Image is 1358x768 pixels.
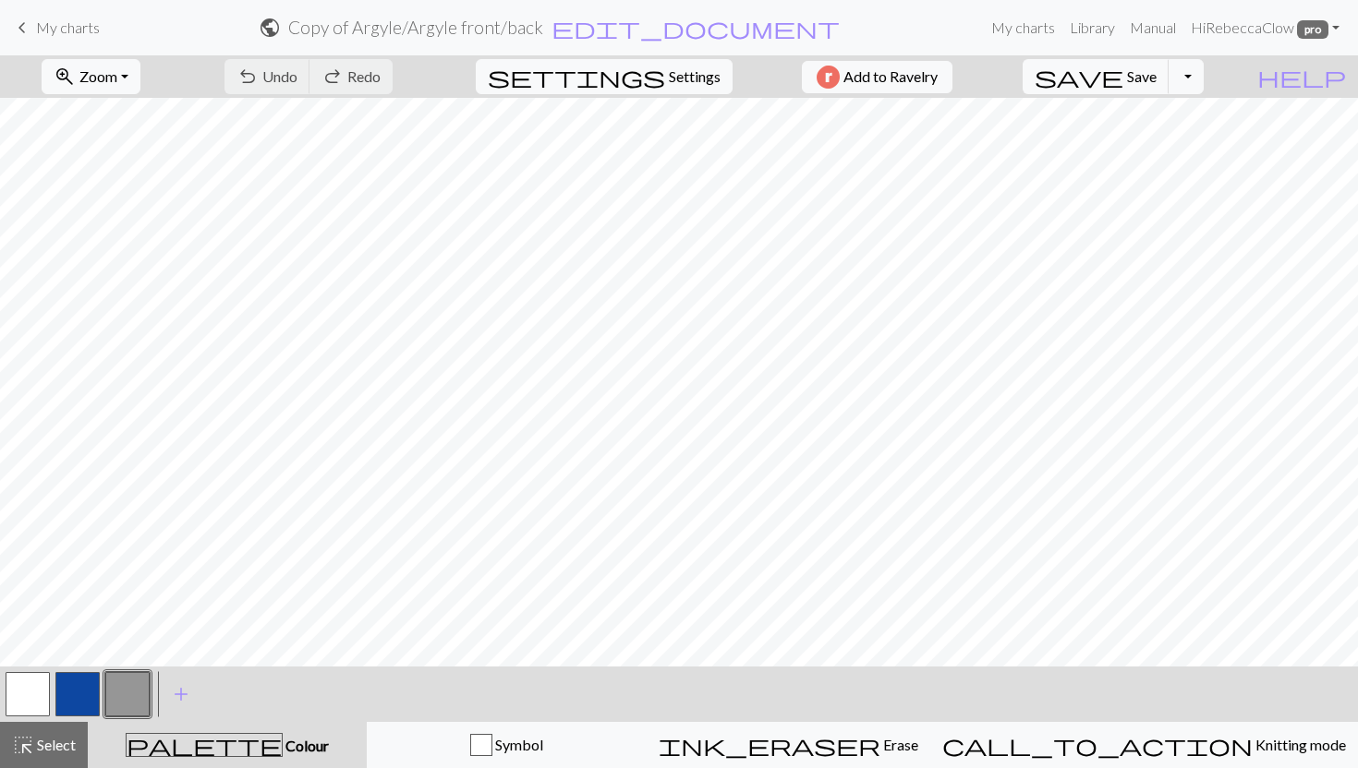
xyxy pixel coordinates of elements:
[283,737,329,754] span: Colour
[817,66,840,89] img: Ravelry
[12,732,34,758] span: highlight_alt
[54,64,76,90] span: zoom_in
[11,12,100,43] a: My charts
[647,722,930,768] button: Erase
[1297,20,1328,39] span: pro
[36,18,100,36] span: My charts
[880,736,918,753] span: Erase
[476,59,733,94] button: SettingsSettings
[843,66,938,89] span: Add to Ravelry
[170,681,192,707] span: add
[1183,9,1347,46] a: HiRebeccaClow pro
[367,722,647,768] button: Symbol
[930,722,1358,768] button: Knitting mode
[1122,9,1183,46] a: Manual
[552,15,840,41] span: edit_document
[488,64,665,90] span: settings
[11,15,33,41] span: keyboard_arrow_left
[259,15,281,41] span: public
[669,66,721,88] span: Settings
[127,732,282,758] span: palette
[79,67,117,85] span: Zoom
[1127,67,1157,85] span: Save
[1257,64,1346,90] span: help
[34,736,76,753] span: Select
[1062,9,1122,46] a: Library
[42,59,140,94] button: Zoom
[659,732,880,758] span: ink_eraser
[942,732,1253,758] span: call_to_action
[802,61,952,93] button: Add to Ravelry
[492,736,543,753] span: Symbol
[1035,64,1123,90] span: save
[1023,59,1170,94] button: Save
[488,66,665,88] i: Settings
[1253,736,1346,753] span: Knitting mode
[288,17,543,38] h2: Copy of Argyle / Argyle front/back
[88,722,367,768] button: Colour
[984,9,1062,46] a: My charts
